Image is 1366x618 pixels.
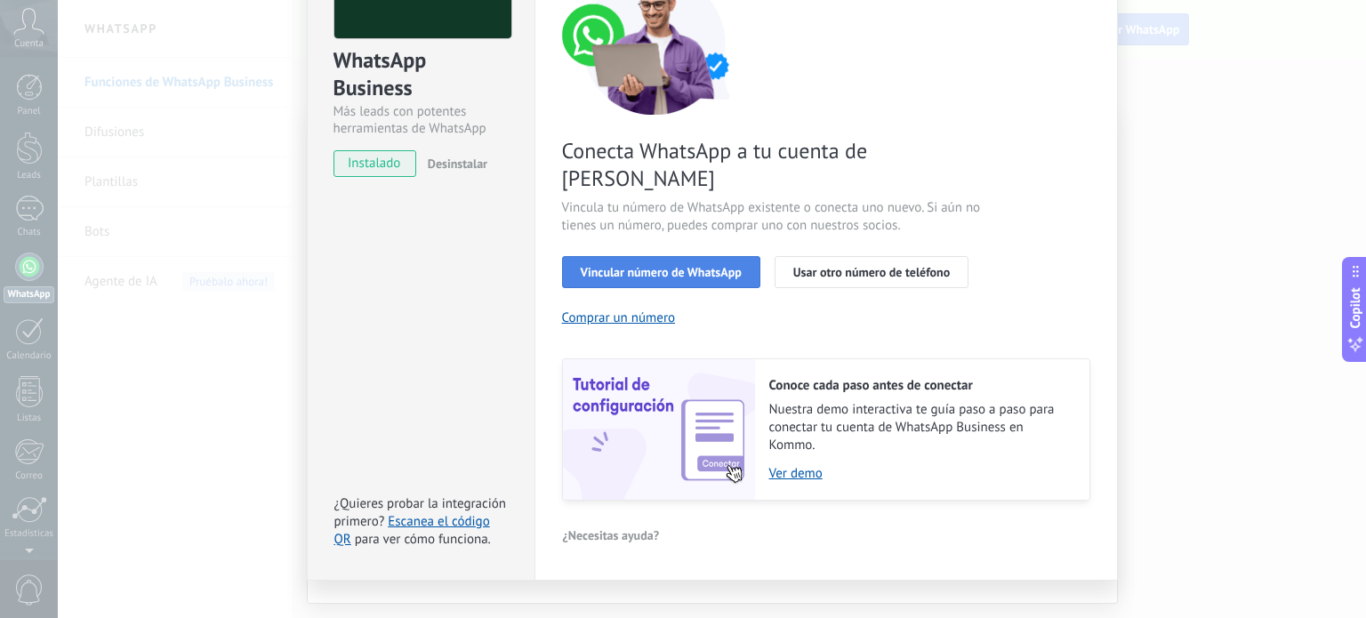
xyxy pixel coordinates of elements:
button: Comprar un número [562,309,676,326]
button: ¿Necesitas ayuda? [562,522,661,549]
div: Más leads con potentes herramientas de WhatsApp [333,103,509,137]
span: instalado [334,150,415,177]
span: ¿Necesitas ayuda? [563,529,660,542]
a: Escanea el código QR [334,513,490,548]
button: Desinstalar [421,150,487,177]
span: Usar otro número de teléfono [793,266,950,278]
h2: Conoce cada paso antes de conectar [769,377,1072,394]
span: Copilot [1346,287,1364,328]
a: Ver demo [769,465,1072,482]
div: WhatsApp Business [333,46,509,103]
button: Vincular número de WhatsApp [562,256,760,288]
span: ¿Quieres probar la integración primero? [334,495,507,530]
span: Desinstalar [428,156,487,172]
button: Usar otro número de teléfono [775,256,968,288]
span: Vincula tu número de WhatsApp existente o conecta uno nuevo. Si aún no tienes un número, puedes c... [562,199,985,235]
span: Nuestra demo interactiva te guía paso a paso para conectar tu cuenta de WhatsApp Business en Kommo. [769,401,1072,454]
span: Vincular número de WhatsApp [581,266,742,278]
span: Conecta WhatsApp a tu cuenta de [PERSON_NAME] [562,137,985,192]
span: para ver cómo funciona. [355,531,491,548]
